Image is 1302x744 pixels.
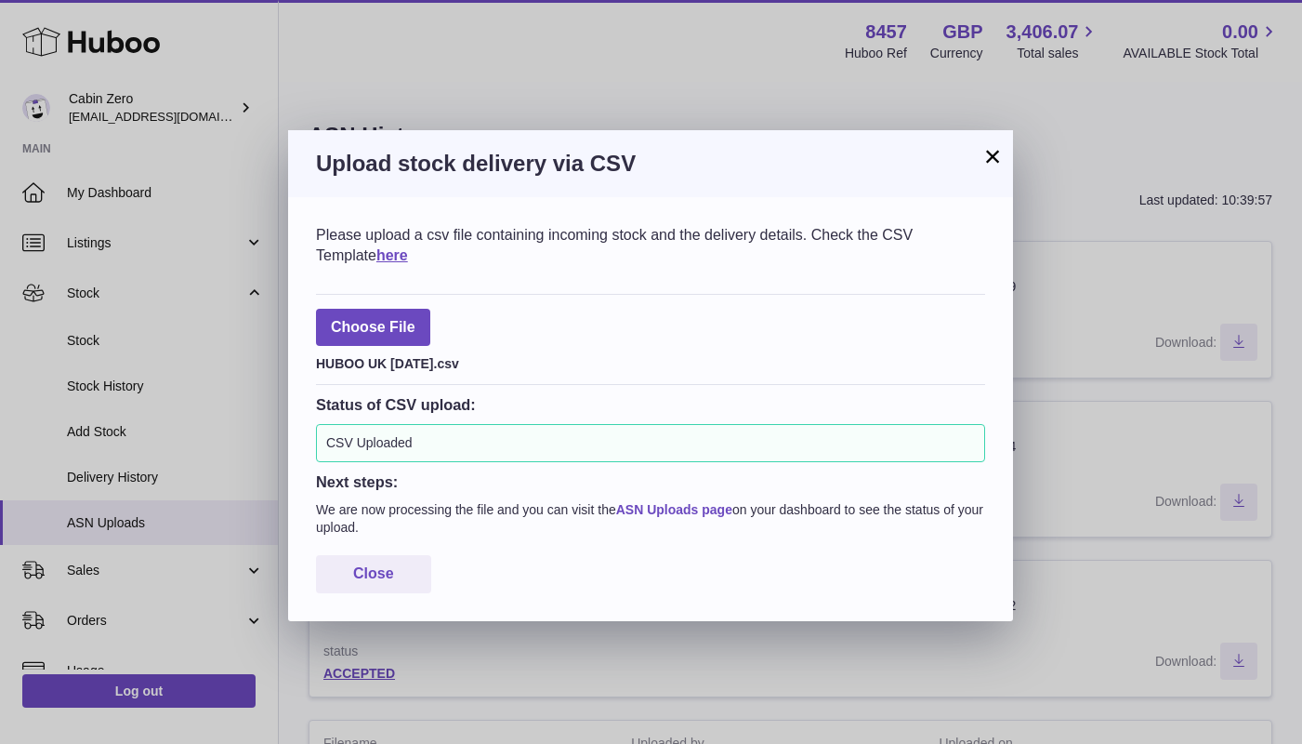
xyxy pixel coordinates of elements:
[316,424,985,462] div: CSV Uploaded
[376,247,408,263] a: here
[316,501,985,537] p: We are now processing the file and you can visit the on your dashboard to see the status of your ...
[316,309,430,347] span: Choose File
[316,225,985,265] div: Please upload a csv file containing incoming stock and the delivery details. Check the CSV Template
[316,149,985,179] h3: Upload stock delivery via CSV
[316,351,985,373] div: HUBOO UK [DATE].csv
[316,555,431,593] button: Close
[316,394,985,415] h3: Status of CSV upload:
[353,565,394,581] span: Close
[316,472,985,492] h3: Next steps:
[616,502,732,517] a: ASN Uploads page
[981,145,1004,167] button: ×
